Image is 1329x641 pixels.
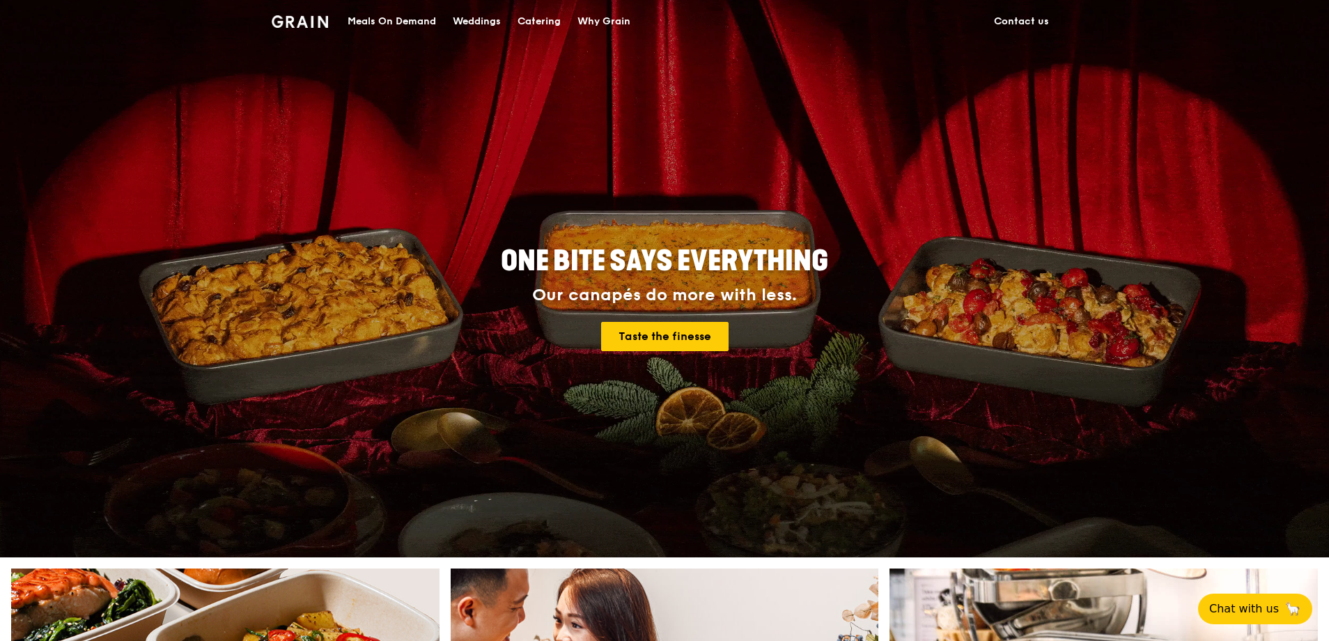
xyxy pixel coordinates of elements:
a: Why Grain [569,1,639,43]
a: Weddings [444,1,509,43]
a: Taste the finesse [601,322,729,351]
div: Meals On Demand [348,1,436,43]
div: Weddings [453,1,501,43]
span: 🦙 [1284,601,1301,617]
a: Contact us [986,1,1057,43]
a: Catering [509,1,569,43]
div: Catering [518,1,561,43]
img: Grain [272,15,328,28]
div: Why Grain [577,1,630,43]
button: Chat with us🦙 [1198,594,1312,624]
span: Chat with us [1209,601,1279,617]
